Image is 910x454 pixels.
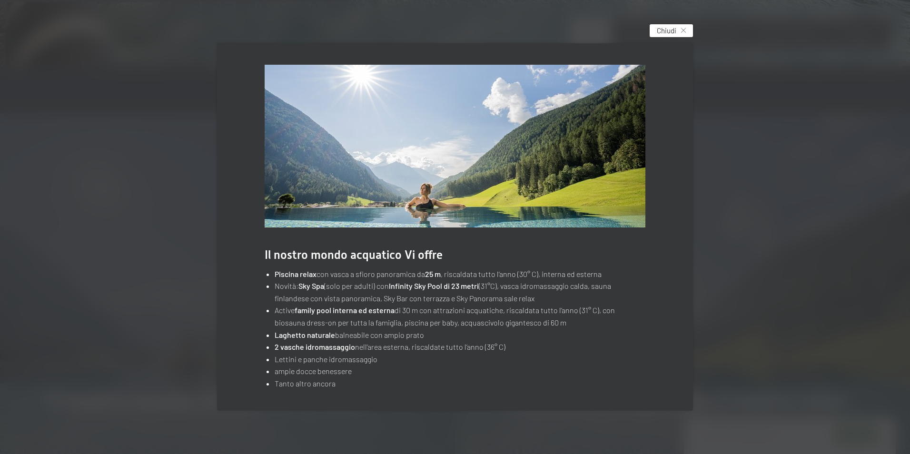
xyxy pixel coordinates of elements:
span: Il nostro mondo acquatico Vi offre [265,248,443,262]
strong: Laghetto naturale [275,330,335,339]
strong: family pool interna ed esterna [295,306,395,315]
li: ampie docce benessere [275,365,645,377]
img: Sogni d'acqua con vista panoramica sul paesaggio [265,65,645,227]
li: nell’area esterna, riscaldate tutto l’anno (36° C) [275,341,645,353]
strong: Infinity Sky Pool di 23 metri [389,281,479,290]
strong: 2 vasche idromassaggio [275,342,355,351]
li: Lettini e panche idromassaggio [275,353,645,365]
strong: Sky Spa [298,281,324,290]
strong: 25 m [425,269,441,278]
li: con vasca a sfioro panoramica da , riscaldata tutto l’anno (30° C), interna ed esterna [275,268,645,280]
li: Active di 30 m con attrazioni acquatiche, riscaldata tutto l’anno (31° C), con biosauna dress-on ... [275,304,645,328]
strong: Piscina relax [275,269,317,278]
li: Tanto altro ancora [275,377,645,390]
li: Novità: (solo per adulti) con (31°C), vasca idromassaggio calda, sauna finlandese con vista panor... [275,280,645,304]
li: balneabile con ampio prato [275,329,645,341]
